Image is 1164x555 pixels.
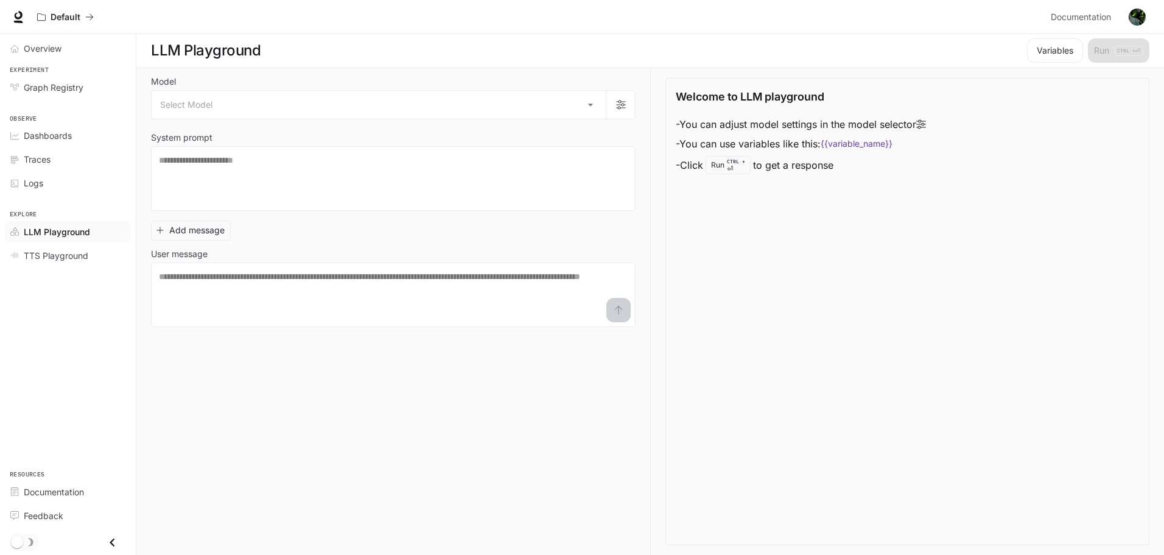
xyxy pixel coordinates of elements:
a: Feedback [5,505,131,526]
a: Documentation [1046,5,1120,29]
a: LLM Playground [5,221,131,242]
span: Graph Registry [24,81,83,94]
span: Documentation [24,486,84,498]
p: ⏎ [727,158,745,172]
p: System prompt [151,133,212,142]
div: Run [706,156,751,174]
button: Close drawer [99,530,126,555]
p: Default [51,12,80,23]
img: User avatar [1129,9,1146,26]
button: All workspaces [32,5,99,29]
a: Graph Registry [5,77,131,98]
li: - Click to get a response [676,154,926,177]
span: LLM Playground [24,225,90,238]
a: TTS Playground [5,245,131,266]
div: Select Model [152,91,606,119]
button: Variables [1027,38,1083,63]
span: Logs [24,177,43,189]
button: Add message [151,221,231,241]
span: Overview [24,42,61,55]
span: Select Model [160,99,212,111]
p: Model [151,77,176,86]
p: User message [151,250,208,258]
a: Dashboards [5,125,131,146]
span: Documentation [1051,10,1111,25]
a: Documentation [5,481,131,503]
li: - You can use variables like this: [676,134,926,154]
span: Dark mode toggle [11,535,23,548]
a: Traces [5,149,131,170]
p: Welcome to LLM playground [676,88,824,105]
code: {{variable_name}} [821,138,892,150]
span: TTS Playground [24,249,88,262]
p: CTRL + [727,158,745,165]
span: Traces [24,153,51,166]
button: User avatar [1125,5,1149,29]
h1: LLM Playground [151,38,261,63]
span: Feedback [24,509,63,522]
a: Overview [5,38,131,59]
li: - You can adjust model settings in the model selector [676,115,926,134]
a: Logs [5,172,131,194]
span: Dashboards [24,129,72,142]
